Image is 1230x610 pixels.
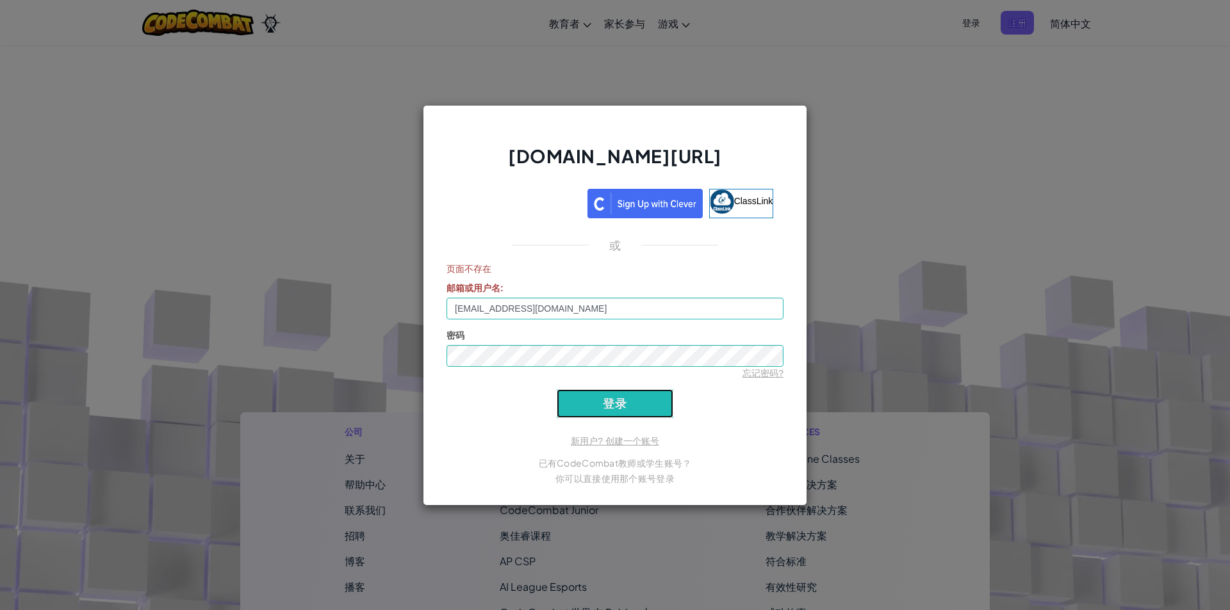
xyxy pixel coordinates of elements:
span: ClassLink [734,195,773,205]
span: 邮箱或用户名 [447,283,500,293]
span: 页面不存在 [447,262,783,275]
h2: [DOMAIN_NAME][URL] [447,144,783,181]
a: 新用户? 创建一个账号 [571,436,659,446]
img: clever_sso_button@2x.png [587,189,703,218]
label: : [447,282,504,294]
input: 登录 [557,389,673,418]
iframe: “使用 Google 账号登录”按钮 [450,188,587,216]
a: 忘记密码? [742,368,783,378]
span: 密码 [447,330,464,341]
p: 你可以直接使用那个账号登录 [447,470,783,486]
p: 或 [609,237,621,253]
img: classlink-logo-small.png [710,189,734,214]
p: 已有CodeCombat教师或学生账号？ [447,455,783,470]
